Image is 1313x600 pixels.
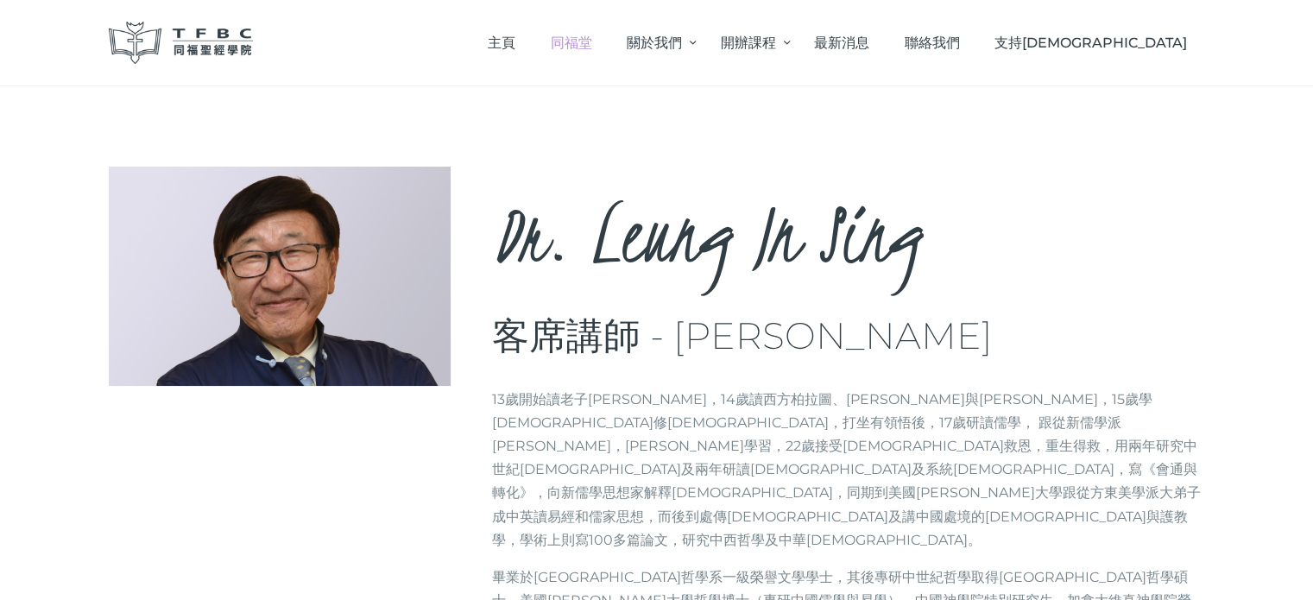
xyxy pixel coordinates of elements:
[470,17,533,68] a: 主頁
[492,313,1205,359] h3: 客席講師 - [PERSON_NAME]
[797,17,887,68] a: 最新消息
[109,167,451,386] img: Dr. Leung In Sing
[492,167,1205,305] h2: Dr. Leung In Sing
[703,17,796,68] a: 開辦課程
[492,388,1205,552] p: 13歲開始讀老子[PERSON_NAME]，14歲讀西方柏拉圖、[PERSON_NAME]與[PERSON_NAME]，15歲學[DEMOGRAPHIC_DATA]修[DEMOGRAPHIC_D...
[814,35,869,51] span: 最新消息
[109,22,254,64] img: 同福聖經學院 TFBC
[533,17,609,68] a: 同福堂
[721,35,776,51] span: 開辦課程
[905,35,960,51] span: 聯絡我們
[994,35,1187,51] span: 支持[DEMOGRAPHIC_DATA]
[627,35,682,51] span: 關於我們
[551,35,592,51] span: 同福堂
[887,17,977,68] a: 聯絡我們
[609,17,703,68] a: 關於我們
[488,35,515,51] span: 主頁
[977,17,1205,68] a: 支持[DEMOGRAPHIC_DATA]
